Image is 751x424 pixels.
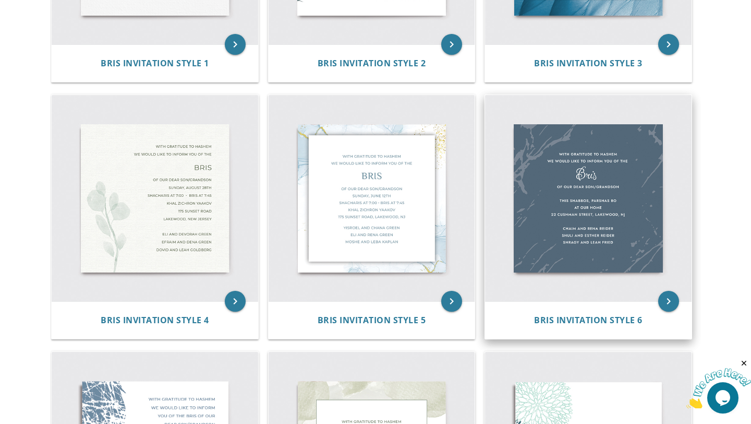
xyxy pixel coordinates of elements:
[101,314,209,326] span: Bris Invitation Style 4
[658,291,679,312] a: keyboard_arrow_right
[485,95,692,302] img: Bris Invitation Style 6
[52,95,258,302] img: Bris Invitation Style 4
[441,291,462,312] a: keyboard_arrow_right
[658,34,679,55] a: keyboard_arrow_right
[318,314,426,326] span: Bris Invitation Style 5
[534,315,643,325] a: Bris Invitation Style 6
[269,95,475,302] img: Bris Invitation Style 5
[101,315,209,325] a: Bris Invitation Style 4
[225,34,246,55] a: keyboard_arrow_right
[101,57,209,69] span: Bris Invitation Style 1
[318,58,426,68] a: Bris Invitation Style 2
[534,314,643,326] span: Bris Invitation Style 6
[686,359,751,408] iframe: chat widget
[318,315,426,325] a: Bris Invitation Style 5
[534,58,643,68] a: Bris Invitation Style 3
[441,34,462,55] a: keyboard_arrow_right
[101,58,209,68] a: Bris Invitation Style 1
[225,291,246,312] a: keyboard_arrow_right
[318,57,426,69] span: Bris Invitation Style 2
[534,57,643,69] span: Bris Invitation Style 3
